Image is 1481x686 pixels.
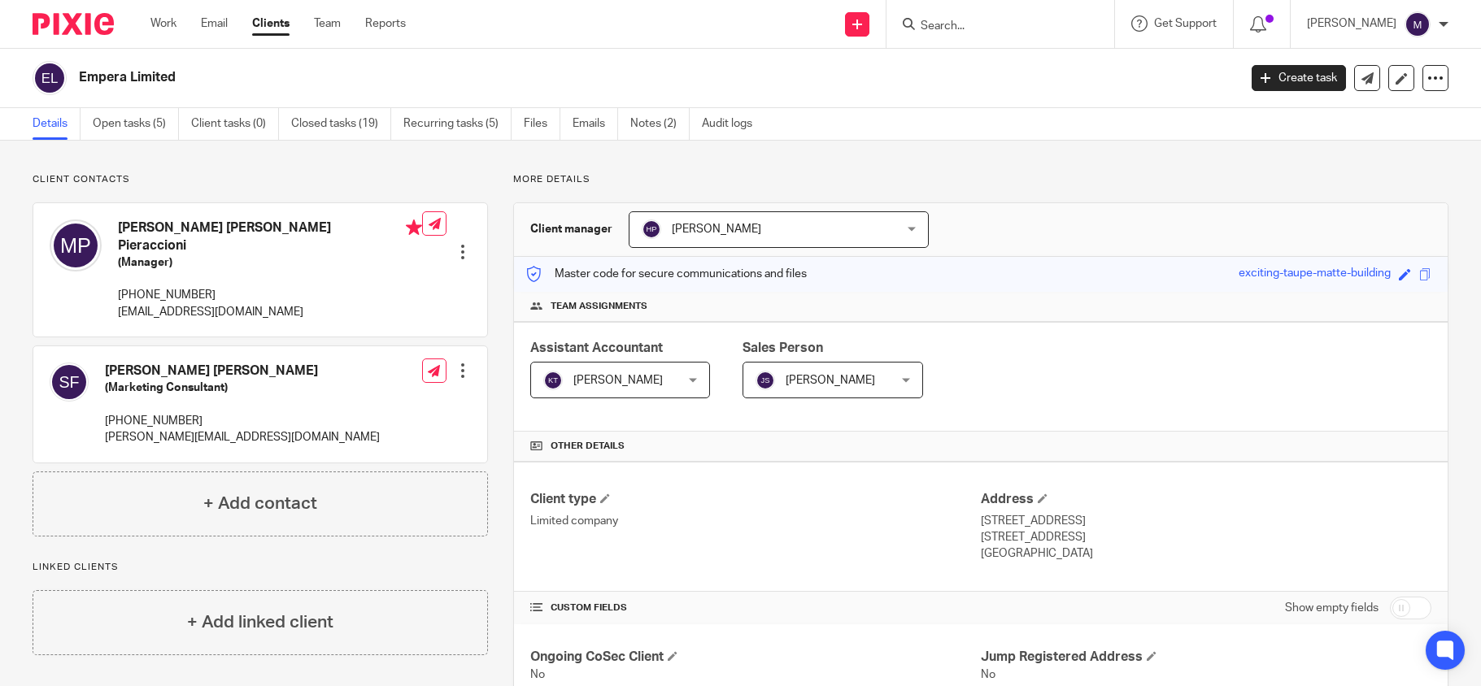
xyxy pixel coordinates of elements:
h4: CUSTOM FIELDS [530,601,981,614]
div: exciting-taupe-matte-building [1239,265,1391,284]
span: Sales Person [743,341,823,354]
span: No [981,669,995,680]
img: Pixie [33,13,114,35]
span: [PERSON_NAME] [573,375,663,386]
p: [PHONE_NUMBER] [105,413,380,429]
h4: Jump Registered Address [981,649,1431,666]
img: svg%3E [1405,11,1431,37]
h4: Client type [530,491,981,508]
a: Recurring tasks (5) [403,108,512,140]
a: Emails [573,108,618,140]
span: Assistant Accountant [530,341,663,354]
p: [PERSON_NAME][EMAIL_ADDRESS][DOMAIN_NAME] [105,429,380,445]
label: Show empty fields [1285,600,1379,616]
p: Master code for secure communications and files [526,266,807,282]
h3: Client manager [530,221,612,237]
a: Email [201,15,228,32]
a: Team [314,15,341,32]
a: Notes (2) [630,108,690,140]
h4: + Add linked client [187,610,333,635]
p: [PHONE_NUMBER] [118,287,422,303]
a: Create task [1252,65,1346,91]
h4: Address [981,491,1431,508]
h5: (Marketing Consultant) [105,380,380,396]
h2: Empera Limited [79,69,998,86]
img: svg%3E [33,61,67,95]
a: Audit logs [702,108,764,140]
h5: (Manager) [118,254,422,271]
img: svg%3E [543,371,563,390]
h4: [PERSON_NAME] [PERSON_NAME] Pieraccioni [118,219,422,254]
a: Work [150,15,176,32]
a: Details [33,108,81,140]
img: svg%3E [50,219,102,271]
img: svg%3E [642,219,661,239]
span: Other details [551,440,625,453]
a: Reports [365,15,406,32]
i: Primary [406,219,422,236]
p: [STREET_ADDRESS] [981,529,1431,545]
p: Limited company [530,513,981,529]
p: More details [513,173,1448,186]
p: [PERSON_NAME] [1307,15,1396,32]
a: Closed tasks (19) [291,108,391,140]
a: Client tasks (0) [191,108,279,140]
a: Files [524,108,560,140]
img: svg%3E [50,363,89,402]
span: [PERSON_NAME] [786,375,875,386]
span: Team assignments [551,300,647,313]
a: Open tasks (5) [93,108,179,140]
h4: Ongoing CoSec Client [530,649,981,666]
a: Clients [252,15,290,32]
h4: + Add contact [203,491,317,516]
img: svg%3E [756,371,775,390]
span: Get Support [1154,18,1217,29]
p: [GEOGRAPHIC_DATA] [981,545,1431,562]
input: Search [919,20,1065,34]
p: Linked clients [33,561,488,574]
p: [STREET_ADDRESS] [981,513,1431,529]
h4: [PERSON_NAME] [PERSON_NAME] [105,363,380,380]
p: [EMAIL_ADDRESS][DOMAIN_NAME] [118,304,422,320]
p: Client contacts [33,173,488,186]
span: [PERSON_NAME] [672,224,761,235]
span: No [530,669,545,680]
